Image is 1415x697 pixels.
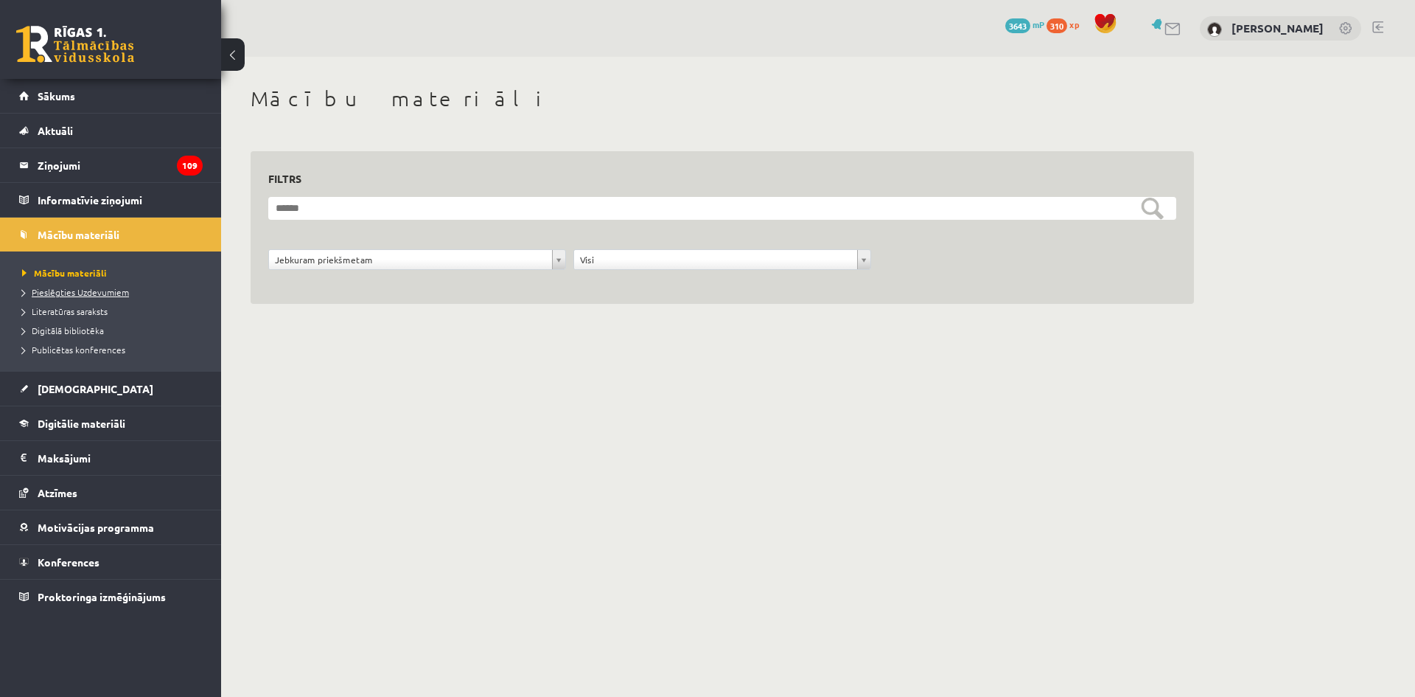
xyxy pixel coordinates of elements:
[19,476,203,510] a: Atzīmes
[1005,18,1044,30] a: 3643 mP
[22,267,107,279] span: Mācību materiāli
[22,324,206,337] a: Digitālā bibliotēka
[275,250,546,269] span: Jebkuram priekšmetam
[1207,22,1222,37] img: Kārlis Bergs
[19,510,203,544] a: Motivācijas programma
[1231,21,1324,35] a: [PERSON_NAME]
[38,148,203,182] legend: Ziņojumi
[19,372,203,406] a: [DEMOGRAPHIC_DATA]
[580,250,851,269] span: Visi
[38,590,166,603] span: Proktoringa izmēģinājums
[38,417,125,430] span: Digitālie materiāli
[19,218,203,252] a: Mācību materiāli
[177,156,203,176] i: 109
[1005,18,1030,33] span: 3643
[38,89,75,103] span: Sākums
[38,124,73,137] span: Aktuāli
[38,555,99,569] span: Konferences
[22,305,108,317] span: Literatūras saraksts
[1047,18,1067,33] span: 310
[38,183,203,217] legend: Informatīvie ziņojumi
[1047,18,1086,30] a: 310 xp
[19,406,203,440] a: Digitālie materiāli
[19,79,203,113] a: Sākums
[1033,18,1044,30] span: mP
[1069,18,1079,30] span: xp
[22,325,104,336] span: Digitālā bibliotēka
[38,228,119,241] span: Mācību materiāli
[38,521,154,534] span: Motivācijas programma
[22,305,206,318] a: Literatūras saraksts
[19,545,203,579] a: Konferences
[268,169,1159,189] h3: Filtrs
[19,183,203,217] a: Informatīvie ziņojumi
[19,114,203,148] a: Aktuāli
[38,382,153,395] span: [DEMOGRAPHIC_DATA]
[38,441,203,475] legend: Maksājumi
[19,441,203,475] a: Maksājumi
[16,26,134,63] a: Rīgas 1. Tālmācības vidusskola
[22,343,206,356] a: Publicētas konferences
[22,286,129,298] span: Pieslēgties Uzdevumiem
[269,250,565,269] a: Jebkuram priekšmetam
[22,285,206,299] a: Pieslēgties Uzdevumiem
[22,344,125,356] span: Publicētas konferences
[38,486,77,499] span: Atzīmes
[19,580,203,614] a: Proktoringa izmēģinājums
[19,148,203,182] a: Ziņojumi109
[574,250,870,269] a: Visi
[22,266,206,280] a: Mācību materiāli
[251,86,1194,111] h1: Mācību materiāli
